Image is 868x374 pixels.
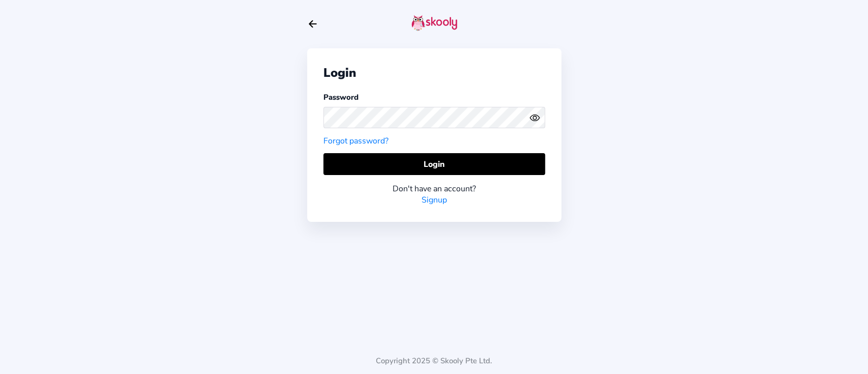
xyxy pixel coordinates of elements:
[411,15,457,31] img: skooly-logo.png
[323,183,545,194] div: Don't have an account?
[529,112,545,123] button: eye outlineeye off outline
[323,65,545,81] div: Login
[323,92,358,102] label: Password
[307,18,318,30] button: arrow back outline
[323,135,388,147] a: Forgot password?
[323,153,545,175] button: Login
[422,194,447,206] a: Signup
[529,112,540,123] ion-icon: eye outline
